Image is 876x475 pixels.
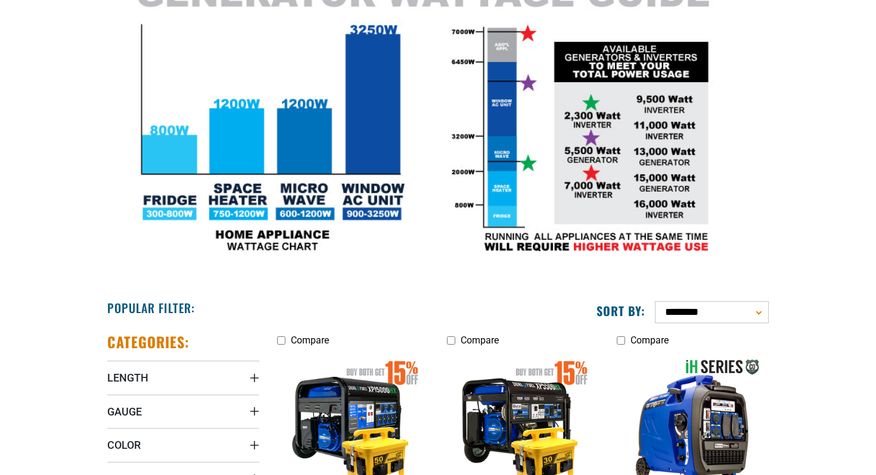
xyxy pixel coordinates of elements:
span: Compare [630,335,669,346]
h2: Popular Filter: [107,300,195,315]
summary: Gauge [107,395,259,428]
span: Gauge [107,405,142,418]
summary: Length [107,361,259,394]
span: Length [107,371,148,385]
h2: Categories: [107,333,190,351]
span: Compare [291,335,329,346]
summary: Color [107,428,259,461]
span: Compare [461,335,499,346]
label: Sort by: [597,303,645,318]
span: Color [107,438,141,452]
